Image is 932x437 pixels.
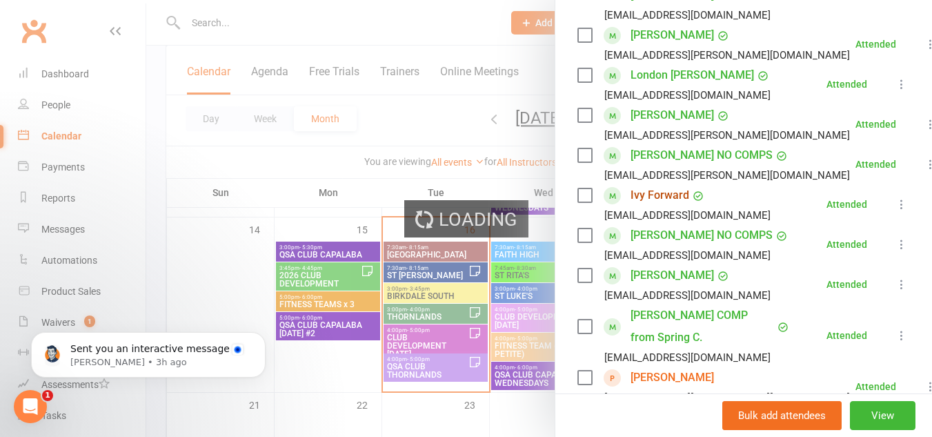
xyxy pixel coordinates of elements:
[631,144,773,166] a: [PERSON_NAME] NO COMPS
[826,240,867,249] div: Attended
[826,280,867,289] div: Attended
[826,79,867,89] div: Attended
[604,349,771,367] div: [EMAIL_ADDRESS][DOMAIN_NAME]
[604,86,771,104] div: [EMAIL_ADDRESS][DOMAIN_NAME]
[42,390,53,401] span: 1
[631,24,714,46] a: [PERSON_NAME]
[631,184,689,206] a: Ivy Forward
[631,264,714,287] a: [PERSON_NAME]
[631,367,714,389] a: [PERSON_NAME]
[604,287,771,304] div: [EMAIL_ADDRESS][DOMAIN_NAME]
[631,104,714,126] a: [PERSON_NAME]
[604,126,850,144] div: [EMAIL_ADDRESS][PERSON_NAME][DOMAIN_NAME]
[855,119,896,129] div: Attended
[604,46,850,64] div: [EMAIL_ADDRESS][PERSON_NAME][DOMAIN_NAME]
[826,331,867,340] div: Attended
[855,39,896,49] div: Attended
[604,389,850,407] div: [EMAIL_ADDRESS][PERSON_NAME][DOMAIN_NAME]
[631,224,773,246] a: [PERSON_NAME] NO COMPS
[722,401,842,430] button: Bulk add attendees
[604,6,771,24] div: [EMAIL_ADDRESS][DOMAIN_NAME]
[855,382,896,391] div: Attended
[604,166,850,184] div: [EMAIL_ADDRESS][PERSON_NAME][DOMAIN_NAME]
[855,159,896,169] div: Attended
[14,390,47,423] iframe: Intercom live chat
[850,401,915,430] button: View
[604,246,771,264] div: [EMAIL_ADDRESS][DOMAIN_NAME]
[604,206,771,224] div: [EMAIL_ADDRESS][DOMAIN_NAME]
[631,304,774,349] a: [PERSON_NAME] COMP from Spring C.
[10,303,286,400] iframe: Intercom notifications message
[631,64,754,86] a: London [PERSON_NAME]
[826,200,867,209] div: Attended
